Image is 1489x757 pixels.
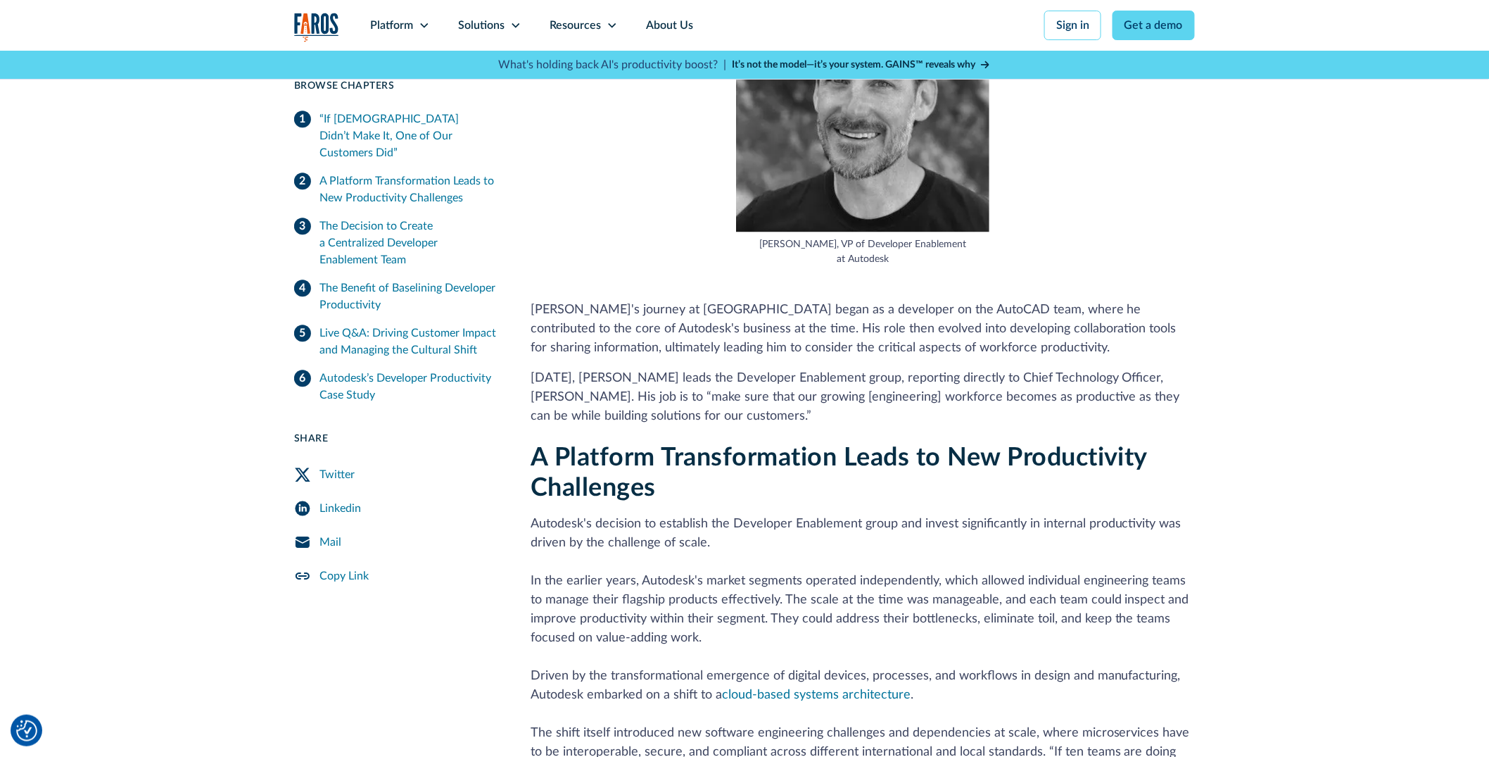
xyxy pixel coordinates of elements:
h2: A Platform Transformation Leads to New Productivity Challenges [531,443,1195,503]
a: Copy Link [294,559,497,593]
a: It’s not the model—it’s your system. GAINS™ reveals why [732,58,991,73]
a: The Benefit of Baselining Developer Productivity [294,274,497,319]
div: The Benefit of Baselining Developer Productivity [319,280,497,313]
a: home [294,13,339,42]
p: [DATE], [PERSON_NAME] leads the Developer Enablement group, reporting directly to Chief Technolog... [531,369,1195,426]
div: The Decision to Create a Centralized Developer Enablement Team [319,218,497,268]
a: Sign in [1044,11,1101,40]
div: A Platform Transformation Leads to New Productivity Challenges [319,173,497,206]
div: Resources [550,17,601,34]
div: Autodesk’s Developer Productivity Case Study [319,370,497,403]
strong: It’s not the model—it’s your system. GAINS™ reveals why [732,60,975,70]
a: Twitter Share [294,458,497,492]
img: Logo of the analytics and reporting company Faros. [294,13,339,42]
div: Platform [370,17,413,34]
div: Linkedin [319,500,361,517]
a: Get a demo [1113,11,1195,40]
button: Cookie Settings [16,720,37,742]
a: The Decision to Create a Centralized Developer Enablement Team [294,212,497,274]
div: Copy Link [319,568,369,584]
div: Twitter [319,466,355,483]
figcaption: [PERSON_NAME], VP of Developer Enablement at Autodesk [736,237,989,267]
div: Browse Chapters [294,79,497,94]
img: Revisit consent button [16,720,37,742]
div: Share [294,432,497,446]
a: cloud-based systems architecture [722,689,911,701]
div: ‍“If [DEMOGRAPHIC_DATA] Didn’t Make It, One of Our Customers Did” [319,111,497,161]
div: Mail [319,534,341,551]
a: Live Q&A: Driving Customer Impact and Managing the Cultural Shift [294,319,497,364]
a: ‍“If [DEMOGRAPHIC_DATA] Didn’t Make It, One of Our Customers Did” [294,105,497,167]
a: A Platform Transformation Leads to New Productivity Challenges [294,167,497,212]
div: Live Q&A: Driving Customer Impact and Managing the Cultural Shift [319,325,497,358]
a: Autodesk’s Developer Productivity Case Study [294,364,497,409]
a: Mail Share [294,525,497,559]
div: Solutions [458,17,505,34]
a: LinkedIn Share [294,492,497,525]
p: [PERSON_NAME]'s journey at [GEOGRAPHIC_DATA] began as a developer on the AutoCAD team, where he c... [531,301,1195,358]
p: What's holding back AI's productivity boost? | [498,56,726,73]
